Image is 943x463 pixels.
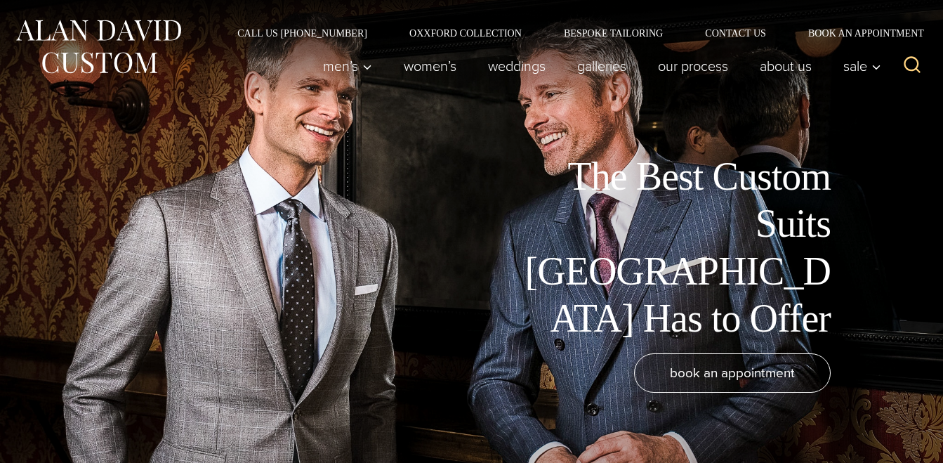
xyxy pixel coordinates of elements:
[216,28,388,38] a: Call Us [PHONE_NUMBER]
[543,28,684,38] a: Bespoke Tailoring
[14,15,183,78] img: Alan David Custom
[684,28,787,38] a: Contact Us
[634,353,831,393] a: book an appointment
[308,52,889,80] nav: Primary Navigation
[515,153,831,342] h1: The Best Custom Suits [GEOGRAPHIC_DATA] Has to Offer
[473,52,562,80] a: weddings
[895,49,929,83] button: View Search Form
[562,52,642,80] a: Galleries
[323,59,372,73] span: Men’s
[670,363,795,383] span: book an appointment
[388,52,473,80] a: Women’s
[843,59,881,73] span: Sale
[787,28,929,38] a: Book an Appointment
[642,52,744,80] a: Our Process
[744,52,828,80] a: About Us
[388,28,543,38] a: Oxxford Collection
[216,28,929,38] nav: Secondary Navigation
